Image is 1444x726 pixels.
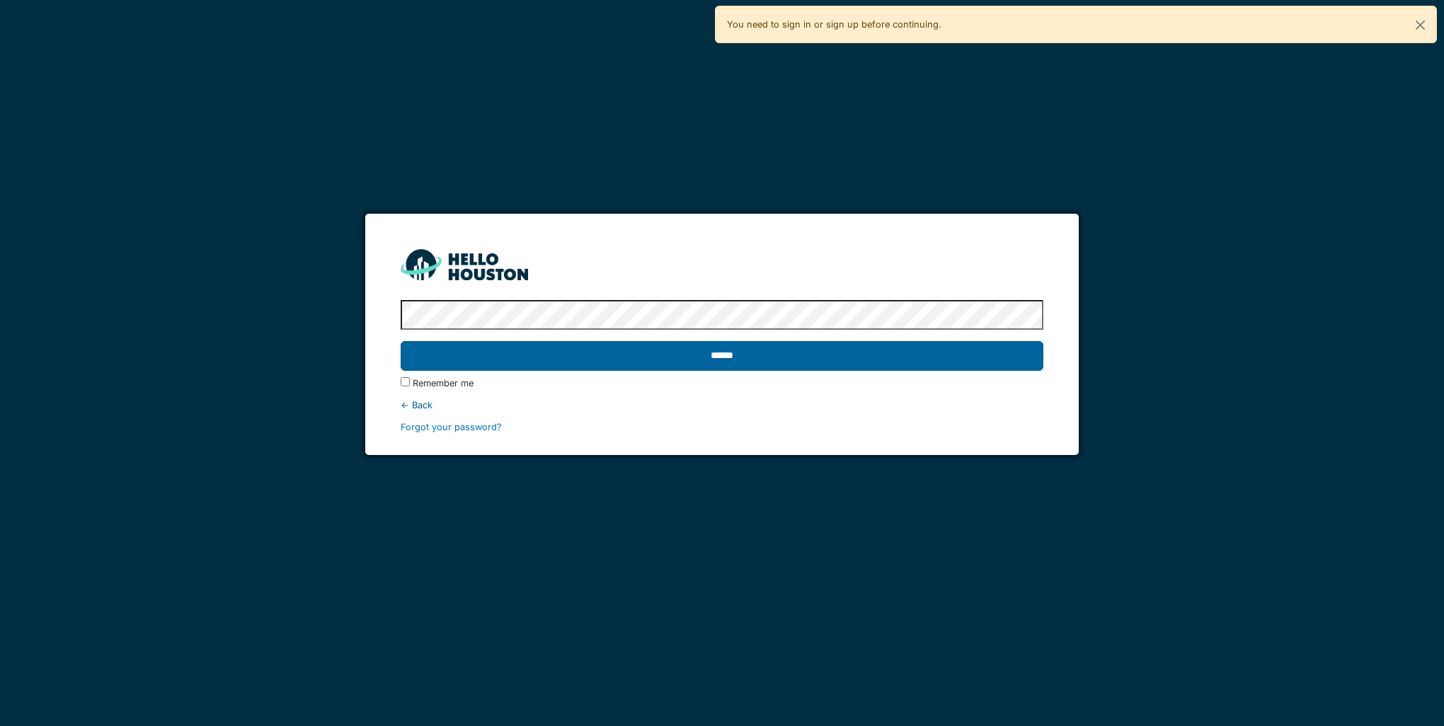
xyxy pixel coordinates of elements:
[715,6,1437,43] div: You need to sign in or sign up before continuing.
[401,249,528,280] img: HH_line-BYnF2_Hg.png
[413,376,474,390] label: Remember me
[401,422,502,432] a: Forgot your password?
[1404,6,1436,44] button: Close
[401,398,1043,412] div: ← Back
